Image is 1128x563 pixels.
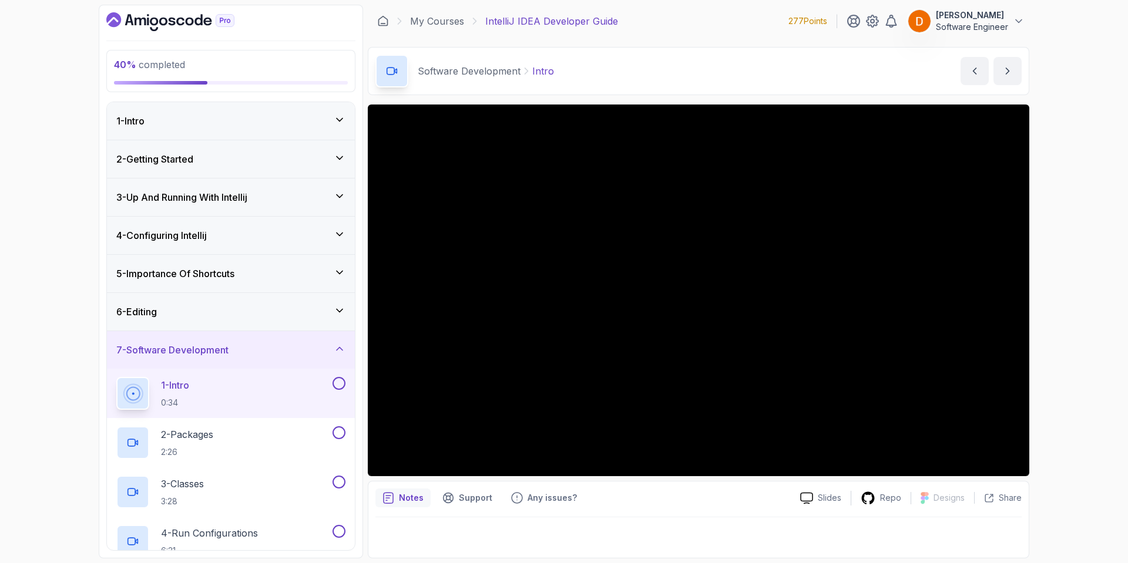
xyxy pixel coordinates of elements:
[106,12,261,31] a: Dashboard
[528,492,577,504] p: Any issues?
[107,178,355,216] button: 3-Up And Running With Intellij
[791,492,851,504] a: Slides
[107,102,355,140] button: 1-Intro
[485,14,618,28] p: IntelliJ IDEA Developer Guide
[532,64,554,78] p: Intro
[993,57,1022,85] button: next content
[818,492,841,504] p: Slides
[161,378,189,392] p: 1 - Intro
[161,526,258,540] p: 4 - Run Configurations
[116,228,207,242] h3: 4 - Configuring Intellij
[908,9,1025,33] button: user profile image[PERSON_NAME]Software Engineer
[116,305,157,319] h3: 6 - Editing
[880,492,901,504] p: Repo
[107,255,355,292] button: 5-Importance Of Shortcuts
[161,545,258,557] p: 6:21
[936,21,1008,33] p: Software Engineer
[934,492,965,504] p: Designs
[399,492,424,504] p: Notes
[375,488,431,507] button: notes button
[116,190,247,204] h3: 3 - Up And Running With Intellij
[368,104,1029,476] iframe: 0 - Intro
[936,9,1008,21] p: [PERSON_NAME]
[161,427,213,441] p: 2 - Packages
[161,477,204,491] p: 3 - Classes
[161,446,213,458] p: 2:26
[788,15,827,27] p: 277 Points
[961,57,989,85] button: previous content
[999,492,1022,504] p: Share
[114,59,185,70] span: completed
[116,525,345,558] button: 4-Run Configurations6:21
[107,331,355,369] button: 7-Software Development
[161,495,204,507] p: 3:28
[107,140,355,178] button: 2-Getting Started
[435,488,499,507] button: Support button
[908,10,931,32] img: user profile image
[851,491,911,505] a: Repo
[377,15,389,27] a: Dashboard
[418,64,521,78] p: Software Development
[504,488,584,507] button: Feedback button
[116,152,193,166] h3: 2 - Getting Started
[116,267,234,281] h3: 5 - Importance Of Shortcuts
[107,293,355,331] button: 6-Editing
[116,343,229,357] h3: 7 - Software Development
[161,397,189,409] p: 0:34
[116,114,145,128] h3: 1 - Intro
[410,14,464,28] a: My Courses
[107,217,355,254] button: 4-Configuring Intellij
[116,476,345,508] button: 3-Classes3:28
[114,59,136,70] span: 40 %
[116,426,345,459] button: 2-Packages2:26
[459,492,492,504] p: Support
[974,492,1022,504] button: Share
[116,377,345,410] button: 1-Intro0:34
